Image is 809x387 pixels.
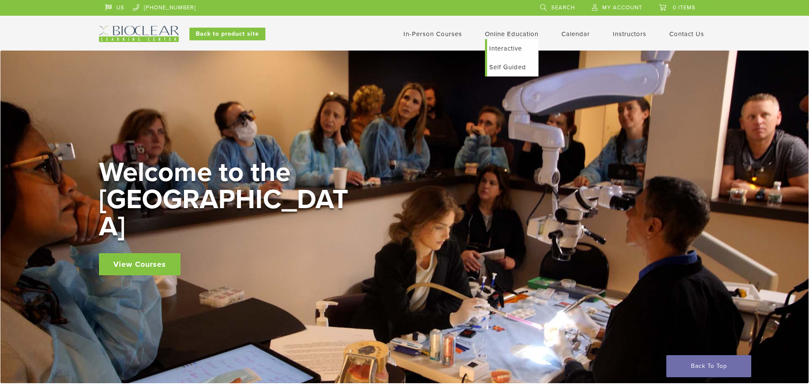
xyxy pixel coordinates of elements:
[403,30,462,38] a: In-Person Courses
[613,30,646,38] a: Instructors
[99,159,354,240] h2: Welcome to the [GEOGRAPHIC_DATA]
[666,355,751,377] a: Back To Top
[99,253,180,275] a: View Courses
[602,4,642,11] span: My Account
[99,26,179,42] img: Bioclear
[487,58,538,76] a: Self Guided
[551,4,575,11] span: Search
[669,30,704,38] a: Contact Us
[561,30,590,38] a: Calendar
[673,4,696,11] span: 0 items
[487,39,538,58] a: Interactive
[485,30,538,38] a: Online Education
[189,28,265,40] a: Back to product site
